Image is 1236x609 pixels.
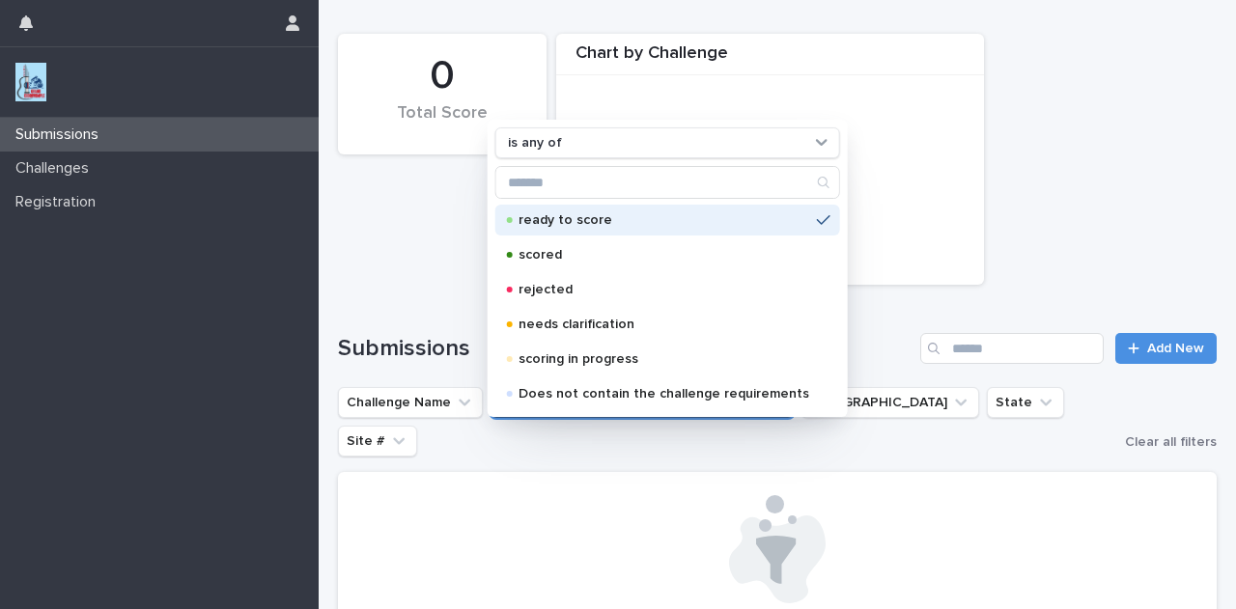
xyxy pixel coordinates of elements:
button: Closest City [801,387,979,418]
p: needs clarification [519,318,809,331]
button: State [987,387,1064,418]
button: Site # [338,426,417,457]
p: Does not contain the challenge requirements [519,387,809,401]
p: is any of [508,135,562,152]
p: Submissions [8,125,114,144]
button: Challenge Name [338,387,483,418]
p: scoring in progress [519,352,809,366]
div: Search [495,166,840,199]
div: Chart by Challenge [556,43,984,75]
span: Clear all filters [1125,435,1217,449]
input: Search [496,167,839,198]
h1: Submissions [338,335,913,363]
p: scored [519,248,809,262]
p: Challenges [8,159,104,178]
div: Total Score [371,103,514,144]
p: Registration [8,193,111,211]
input: Search [920,333,1104,364]
a: Add New [1115,333,1217,364]
button: Clear all filters [1117,428,1217,457]
p: rejected [519,283,809,296]
div: 0 [371,52,514,100]
img: jxsLJbdS1eYBI7rVAS4p [15,63,46,101]
p: ready to score [519,213,809,227]
span: Add New [1147,342,1204,355]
